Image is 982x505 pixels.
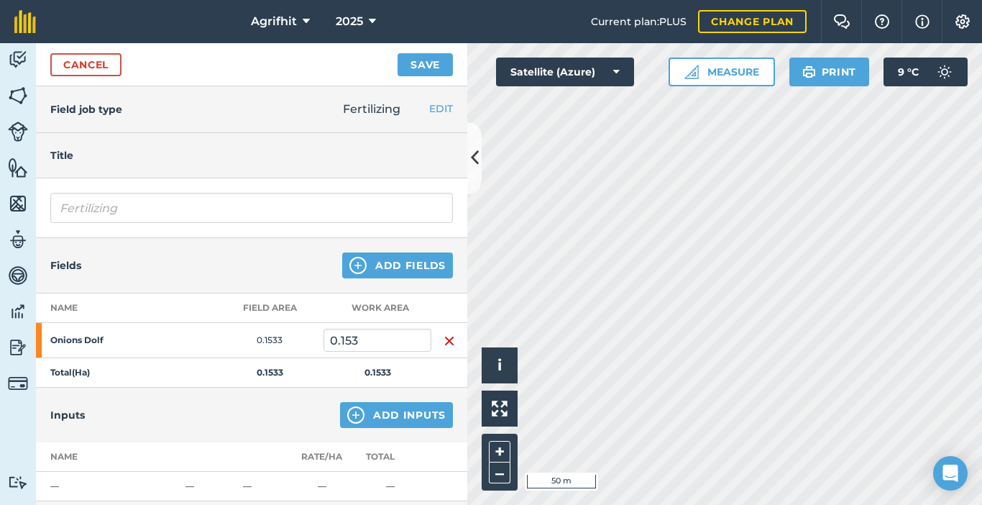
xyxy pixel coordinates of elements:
[50,258,81,273] h4: Fields
[915,13,930,30] img: svg+xml;base64,PHN2ZyB4bWxucz0iaHR0cDovL3d3dy53My5vcmcvMjAwMC9zdmciIHdpZHRoPSIxNyIgaGVpZ2h0PSIxNy...
[349,442,431,472] th: Total
[50,53,121,76] a: Cancel
[14,10,36,33] img: fieldmargin Logo
[347,406,364,424] img: svg+xml;base64,PHN2ZyB4bWxucz0iaHR0cDovL3d3dy53My5vcmcvMjAwMC9zdmciIHdpZHRoPSIxNCIgaGVpZ2h0PSIyNC...
[898,58,919,86] span: 9 ° C
[343,102,400,116] span: Fertilizing
[50,147,453,163] h4: Title
[8,301,28,322] img: svg+xml;base64,PD94bWwgdmVyc2lvbj0iMS4wIiBlbmNvZGluZz0idXRmLTgiPz4KPCEtLSBHZW5lcmF0b3I6IEFkb2JlIE...
[8,193,28,214] img: svg+xml;base64,PHN2ZyB4bWxucz0iaHR0cDovL3d3dy53My5vcmcvMjAwMC9zdmciIHdpZHRoPSI1NiIgaGVpZ2h0PSI2MC...
[444,332,455,350] img: svg+xml;base64,PHN2ZyB4bWxucz0iaHR0cDovL3d3dy53My5vcmcvMjAwMC9zdmciIHdpZHRoPSIxNiIgaGVpZ2h0PSIyNC...
[36,442,180,472] th: Name
[873,14,891,29] img: A question mark icon
[8,49,28,70] img: svg+xml;base64,PD94bWwgdmVyc2lvbj0iMS4wIiBlbmNvZGluZz0idXRmLTgiPz4KPCEtLSBHZW5lcmF0b3I6IEFkb2JlIE...
[50,335,162,346] strong: Onions Dolf
[789,58,870,86] button: Print
[489,441,510,463] button: +
[492,401,508,417] img: Four arrows, one pointing top left, one top right, one bottom right and the last bottom left
[954,14,971,29] img: A cog icon
[237,472,295,501] td: —
[342,252,453,278] button: Add Fields
[8,337,28,358] img: svg+xml;base64,PD94bWwgdmVyc2lvbj0iMS4wIiBlbmNvZGluZz0idXRmLTgiPz4KPCEtLSBHZW5lcmF0b3I6IEFkb2JlIE...
[50,101,122,117] h4: Field job type
[364,367,391,378] strong: 0.1533
[398,53,453,76] button: Save
[50,407,85,423] h4: Inputs
[323,294,431,323] th: Work area
[50,193,453,223] input: What needs doing?
[8,157,28,178] img: svg+xml;base64,PHN2ZyB4bWxucz0iaHR0cDovL3d3dy53My5vcmcvMjAwMC9zdmciIHdpZHRoPSI1NiIgaGVpZ2h0PSI2MC...
[698,10,807,33] a: Change plan
[684,65,699,79] img: Ruler icon
[482,347,518,383] button: i
[497,356,502,374] span: i
[669,58,775,86] button: Measure
[349,472,431,501] td: —
[340,402,453,428] button: Add Inputs
[8,476,28,489] img: svg+xml;base64,PD94bWwgdmVyc2lvbj0iMS4wIiBlbmNvZGluZz0idXRmLTgiPz4KPCEtLSBHZW5lcmF0b3I6IEFkb2JlIE...
[180,472,237,501] td: —
[251,13,297,30] span: Agrifhit
[336,13,363,30] span: 2025
[216,294,323,323] th: Field Area
[8,265,28,286] img: svg+xml;base64,PD94bWwgdmVyc2lvbj0iMS4wIiBlbmNvZGluZz0idXRmLTgiPz4KPCEtLSBHZW5lcmF0b3I6IEFkb2JlIE...
[8,373,28,393] img: svg+xml;base64,PD94bWwgdmVyc2lvbj0iMS4wIiBlbmNvZGluZz0idXRmLTgiPz4KPCEtLSBHZW5lcmF0b3I6IEFkb2JlIE...
[349,257,367,274] img: svg+xml;base64,PHN2ZyB4bWxucz0iaHR0cDovL3d3dy53My5vcmcvMjAwMC9zdmciIHdpZHRoPSIxNCIgaGVpZ2h0PSIyNC...
[8,122,28,142] img: svg+xml;base64,PD94bWwgdmVyc2lvbj0iMS4wIiBlbmNvZGluZz0idXRmLTgiPz4KPCEtLSBHZW5lcmF0b3I6IEFkb2JlIE...
[591,14,687,29] span: Current plan : PLUS
[8,85,28,106] img: svg+xml;base64,PHN2ZyB4bWxucz0iaHR0cDovL3d3dy53My5vcmcvMjAwMC9zdmciIHdpZHRoPSI1NiIgaGVpZ2h0PSI2MC...
[884,58,968,86] button: 9 °C
[802,63,816,81] img: svg+xml;base64,PHN2ZyB4bWxucz0iaHR0cDovL3d3dy53My5vcmcvMjAwMC9zdmciIHdpZHRoPSIxOSIgaGVpZ2h0PSIyNC...
[36,294,216,323] th: Name
[50,367,90,378] strong: Total ( Ha )
[36,472,180,501] td: —
[489,463,510,483] button: –
[8,229,28,250] img: svg+xml;base64,PD94bWwgdmVyc2lvbj0iMS4wIiBlbmNvZGluZz0idXRmLTgiPz4KPCEtLSBHZW5lcmF0b3I6IEFkb2JlIE...
[930,58,959,86] img: svg+xml;base64,PD94bWwgdmVyc2lvbj0iMS4wIiBlbmNvZGluZz0idXRmLTgiPz4KPCEtLSBHZW5lcmF0b3I6IEFkb2JlIE...
[257,367,283,378] strong: 0.1533
[833,14,850,29] img: Two speech bubbles overlapping with the left bubble in the forefront
[295,472,349,501] td: —
[933,456,968,491] div: Open Intercom Messenger
[429,101,453,117] button: EDIT
[496,58,634,86] button: Satellite (Azure)
[216,323,323,358] td: 0.1533
[295,442,349,472] th: Rate/ Ha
